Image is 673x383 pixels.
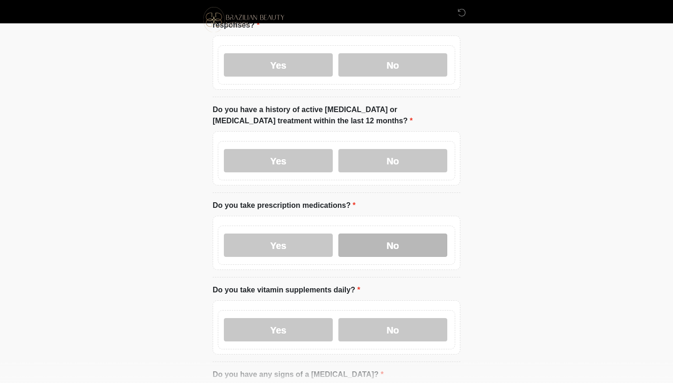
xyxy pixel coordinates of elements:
[338,318,447,341] label: No
[203,7,284,32] img: Brazilian Beauty Medspa Logo
[224,234,333,257] label: Yes
[224,53,333,77] label: Yes
[338,149,447,172] label: No
[213,284,360,296] label: Do you take vitamin supplements daily?
[213,369,384,380] label: Do you have any signs of a [MEDICAL_DATA]?
[224,149,333,172] label: Yes
[213,200,356,211] label: Do you take prescription medications?
[224,318,333,341] label: Yes
[213,104,460,127] label: Do you have a history of active [MEDICAL_DATA] or [MEDICAL_DATA] treatment within the last 12 mon...
[338,234,447,257] label: No
[338,53,447,77] label: No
